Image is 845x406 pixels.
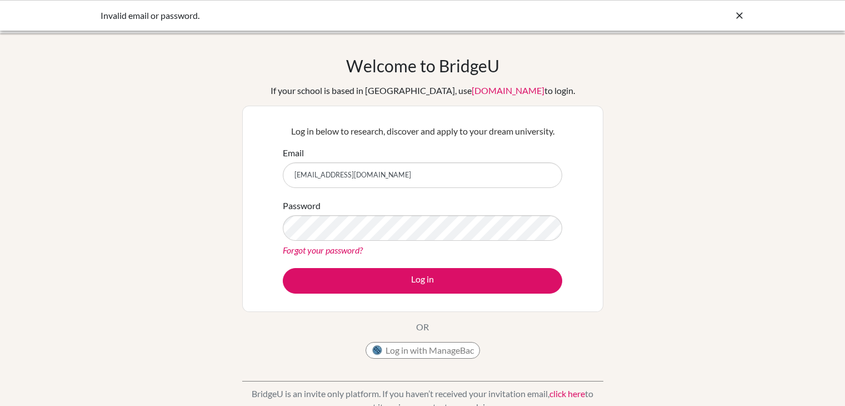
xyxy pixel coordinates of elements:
p: OR [416,320,429,334]
p: Log in below to research, discover and apply to your dream university. [283,125,562,138]
div: If your school is based in [GEOGRAPHIC_DATA], use to login. [271,84,575,97]
a: click here [549,388,585,399]
div: Invalid email or password. [101,9,578,22]
label: Email [283,146,304,160]
h1: Welcome to BridgeU [346,56,499,76]
a: [DOMAIN_NAME] [472,85,544,96]
a: Forgot your password? [283,245,363,255]
label: Password [283,199,321,212]
button: Log in with ManageBac [366,342,480,359]
button: Log in [283,268,562,294]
